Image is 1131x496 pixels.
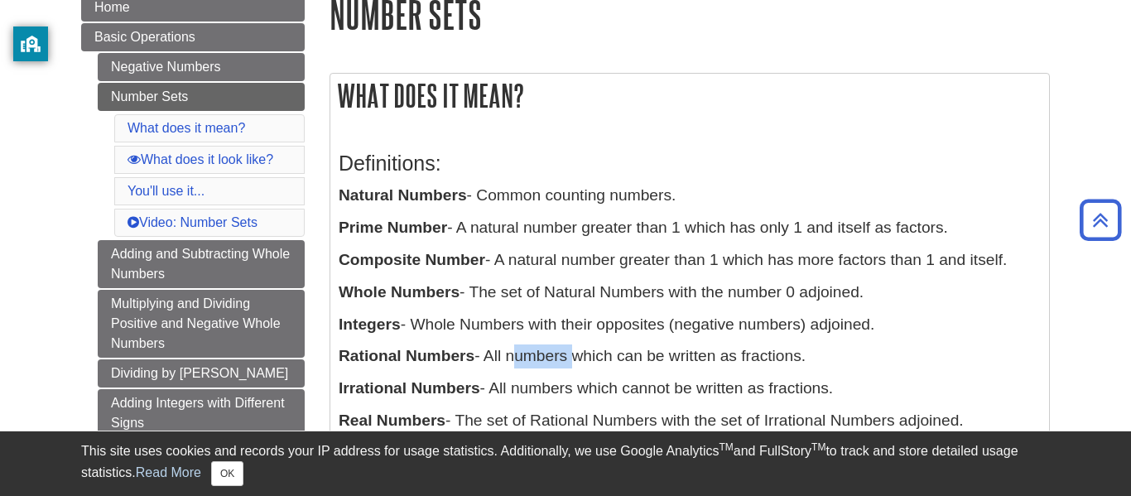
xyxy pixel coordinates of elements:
[94,30,195,44] span: Basic Operations
[339,283,460,301] b: Whole Numbers
[330,74,1049,118] h2: What does it mean?
[339,184,1041,208] p: - Common counting numbers.
[1074,209,1127,231] a: Back to Top
[339,412,445,429] b: Real Numbers
[13,26,48,61] button: privacy banner
[339,248,1041,272] p: - A natural number greater than 1 which has more factors than 1 and itself.
[98,389,305,437] a: Adding Integers with Different Signs
[81,441,1050,486] div: This site uses cookies and records your IP address for usage statistics. Additionally, we use Goo...
[339,409,1041,433] p: - The set of Rational Numbers with the set of Irrational Numbers adjoined.
[98,240,305,288] a: Adding and Subtracting Whole Numbers
[128,215,257,229] a: Video: Number Sets
[339,251,485,268] b: Composite Number
[339,219,447,236] b: Prime Number
[128,121,245,135] a: What does it mean?
[339,377,1041,401] p: - All numbers which cannot be written as fractions.
[98,53,305,81] a: Negative Numbers
[211,461,243,486] button: Close
[81,23,305,51] a: Basic Operations
[719,441,733,453] sup: TM
[339,186,467,204] b: Natural Numbers
[339,344,1041,368] p: - All numbers which can be written as fractions.
[128,184,205,198] a: You'll use it...
[136,465,201,479] a: Read More
[339,281,1041,305] p: - The set of Natural Numbers with the number 0 adjoined.
[339,379,480,397] b: Irrational Numbers
[339,216,1041,240] p: - A natural number greater than 1 which has only 1 and itself as factors.
[98,359,305,388] a: Dividing by [PERSON_NAME]
[339,315,401,333] b: Integers
[339,347,474,364] b: Rational Numbers
[98,83,305,111] a: Number Sets
[339,152,1041,176] h3: Definitions:
[98,290,305,358] a: Multiplying and Dividing Positive and Negative Whole Numbers
[128,152,273,166] a: What does it look like?
[339,313,1041,337] p: - Whole Numbers with their opposites (negative numbers) adjoined.
[811,441,825,453] sup: TM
